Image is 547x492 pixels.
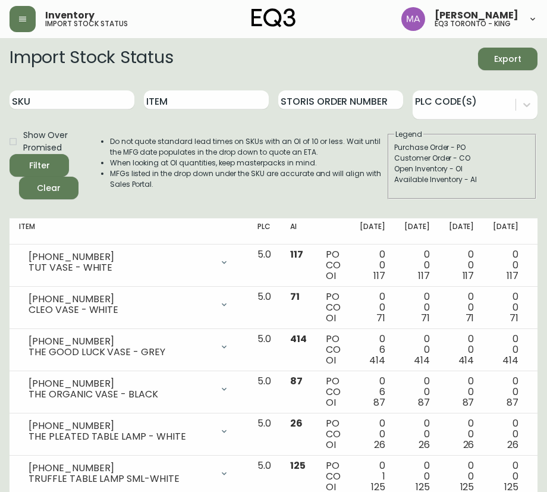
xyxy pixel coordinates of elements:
div: [PHONE_NUMBER] [29,463,212,474]
span: 26 [507,438,518,452]
span: OI [326,396,336,409]
div: Customer Order - CO [394,153,530,164]
span: 414 [290,332,307,346]
div: 0 0 [404,249,430,281]
span: 414 [458,353,474,367]
div: THE GOOD LUCK VASE - GREY [29,347,212,358]
span: 414 [369,353,385,367]
div: PO CO [326,376,341,408]
div: TRUFFLE TABLE LAMP SML-WHITE [29,474,212,484]
div: 0 0 [493,418,518,450]
img: 4f0989f25cbf85e7eb2537583095d61e [401,7,425,31]
span: 117 [507,269,518,283]
div: Available Inventory - AI [394,174,530,185]
div: PO CO [326,334,341,366]
span: 117 [463,269,474,283]
div: [PHONE_NUMBER]THE PLEATED TABLE LAMP - WHITE [19,418,238,444]
div: TUT VASE - WHITE [29,262,212,273]
span: Show Over Promised [23,129,77,154]
div: THE PLEATED TABLE LAMP - WHITE [29,431,212,442]
div: [PHONE_NUMBER] [29,252,212,262]
span: 117 [290,247,303,261]
div: PO CO [326,249,341,281]
td: 5.0 [248,245,281,287]
th: AI [281,218,316,245]
div: THE ORGANIC VASE - BLACK [29,389,212,400]
span: Export [488,52,528,67]
div: Open Inventory - OI [394,164,530,174]
div: 0 0 [449,292,474,324]
td: 5.0 [248,329,281,371]
th: [DATE] [350,218,395,245]
h5: import stock status [45,20,128,27]
div: [PHONE_NUMBER]THE ORGANIC VASE - BLACK [19,376,238,402]
div: 0 0 [404,418,430,450]
div: 0 0 [493,249,518,281]
div: [PHONE_NUMBER] [29,336,212,347]
span: OI [326,438,336,452]
div: [PHONE_NUMBER]THE GOOD LUCK VASE - GREY [19,334,238,360]
div: 0 0 [449,376,474,408]
button: Export [478,48,537,70]
span: 26 [463,438,474,452]
span: OI [326,311,336,325]
td: 5.0 [248,287,281,329]
h2: Import Stock Status [10,48,173,70]
th: [DATE] [439,218,484,245]
div: 0 0 [360,292,385,324]
span: 117 [373,269,385,283]
div: Filter [29,158,50,173]
th: [DATE] [395,218,439,245]
div: [PHONE_NUMBER]CLEO VASE - WHITE [19,292,238,318]
button: Clear [19,177,78,199]
div: 0 0 [360,249,385,281]
div: [PHONE_NUMBER] [29,294,212,305]
span: Inventory [45,11,95,20]
th: Item [10,218,248,245]
span: 87 [507,396,518,409]
div: 0 6 [360,334,385,366]
div: [PHONE_NUMBER] [29,421,212,431]
span: 71 [376,311,385,325]
span: 71 [466,311,474,325]
li: Do not quote standard lead times on SKUs with an OI of 10 or less. Wait until the MFG date popula... [110,136,386,158]
div: PO CO [326,418,341,450]
div: 0 0 [493,376,518,408]
span: 87 [418,396,430,409]
div: 0 6 [360,376,385,408]
td: 5.0 [248,371,281,413]
span: 26 [290,416,303,430]
li: When looking at OI quantities, keep masterpacks in mind. [110,158,386,168]
span: 71 [421,311,430,325]
button: Filter [10,154,69,177]
legend: Legend [394,129,423,140]
span: 71 [290,290,300,303]
th: [DATE] [483,218,528,245]
span: 125 [290,459,306,472]
div: 0 0 [493,292,518,324]
span: 87 [290,374,303,388]
div: 0 0 [360,418,385,450]
div: 0 0 [404,334,430,366]
span: Clear [29,181,69,196]
div: Purchase Order - PO [394,142,530,153]
div: [PHONE_NUMBER] [29,378,212,389]
span: 26 [419,438,430,452]
span: OI [326,353,336,367]
div: 0 0 [493,334,518,366]
div: CLEO VASE - WHITE [29,305,212,315]
img: logo [252,8,295,27]
span: [PERSON_NAME] [435,11,518,20]
div: 0 0 [449,418,474,450]
li: MFGs listed in the drop down under the SKU are accurate and will align with Sales Portal. [110,168,386,190]
div: 0 0 [449,334,474,366]
td: 5.0 [248,413,281,456]
div: 0 0 [404,292,430,324]
div: [PHONE_NUMBER]TUT VASE - WHITE [19,249,238,275]
span: 71 [510,311,518,325]
span: 26 [374,438,385,452]
span: 87 [463,396,474,409]
h5: eq3 toronto - king [435,20,511,27]
div: PO CO [326,292,341,324]
th: PLC [248,218,281,245]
